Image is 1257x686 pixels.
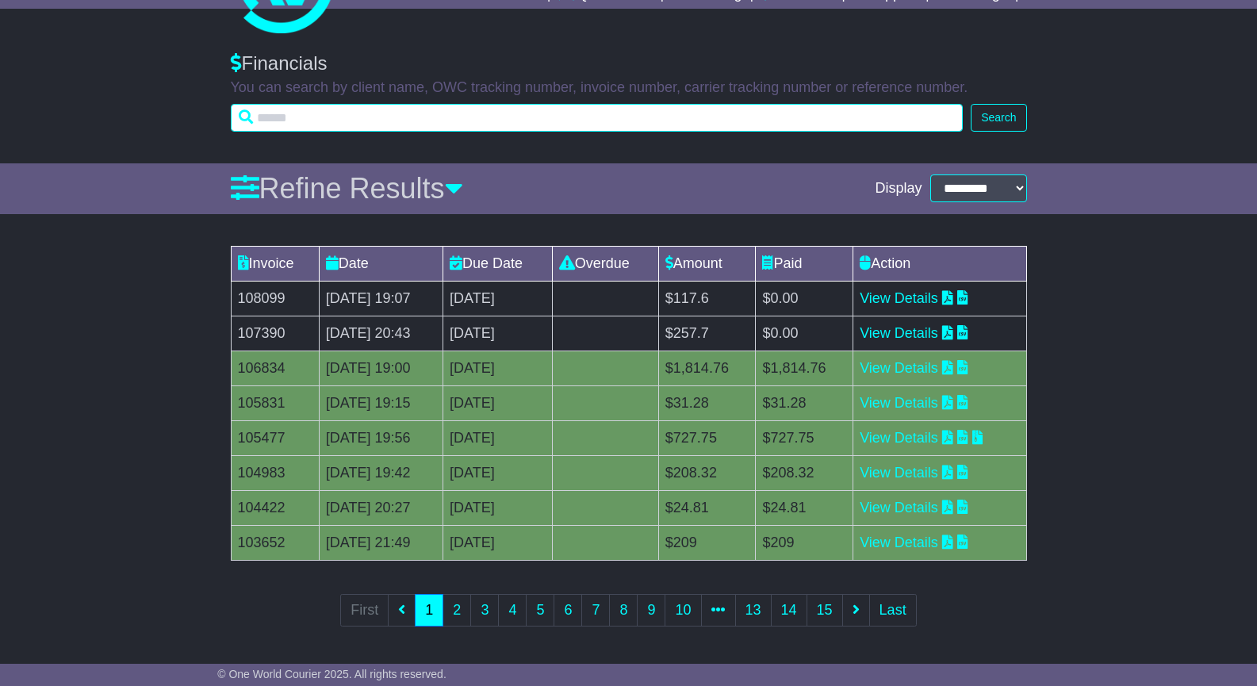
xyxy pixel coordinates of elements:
td: 106834 [231,351,319,385]
td: $24.81 [658,490,756,525]
td: Action [853,246,1026,281]
td: [DATE] [443,385,553,420]
a: 1 [415,594,443,627]
td: $208.32 [756,455,853,490]
a: View Details [860,430,938,446]
a: 14 [771,594,807,627]
td: [DATE] 19:07 [319,281,443,316]
td: Amount [658,246,756,281]
td: [DATE] [443,455,553,490]
td: $0.00 [756,281,853,316]
td: $727.75 [756,420,853,455]
a: 6 [554,594,582,627]
td: 107390 [231,316,319,351]
a: View Details [860,465,938,481]
a: 2 [443,594,471,627]
a: View Details [860,290,938,306]
td: 108099 [231,281,319,316]
a: View Details [860,325,938,341]
td: [DATE] [443,281,553,316]
a: View Details [860,535,938,550]
a: 13 [735,594,772,627]
span: Display [875,180,922,197]
div: Financials [231,52,1027,75]
td: [DATE] 19:00 [319,351,443,385]
td: [DATE] [443,490,553,525]
td: [DATE] 19:56 [319,420,443,455]
td: [DATE] [443,316,553,351]
td: $208.32 [658,455,756,490]
td: [DATE] 20:27 [319,490,443,525]
p: You can search by client name, OWC tracking number, invoice number, carrier tracking number or re... [231,79,1027,97]
td: $0.00 [756,316,853,351]
td: 103652 [231,525,319,560]
td: 104983 [231,455,319,490]
a: View Details [860,360,938,376]
td: $1,814.76 [658,351,756,385]
a: View Details [860,395,938,411]
td: $31.28 [658,385,756,420]
td: [DATE] 21:49 [319,525,443,560]
td: [DATE] 19:15 [319,385,443,420]
td: $257.7 [658,316,756,351]
td: [DATE] 19:42 [319,455,443,490]
td: 104422 [231,490,319,525]
td: $24.81 [756,490,853,525]
td: $209 [658,525,756,560]
a: 8 [609,594,638,627]
td: $31.28 [756,385,853,420]
a: Last [869,594,917,627]
td: Invoice [231,246,319,281]
a: 4 [498,594,527,627]
a: 9 [637,594,665,627]
td: 105477 [231,420,319,455]
a: 15 [807,594,843,627]
td: [DATE] [443,420,553,455]
td: $727.75 [658,420,756,455]
td: [DATE] 20:43 [319,316,443,351]
td: $1,814.76 [756,351,853,385]
a: View Details [860,500,938,515]
span: © One World Courier 2025. All rights reserved. [217,668,446,680]
a: 7 [581,594,610,627]
td: 105831 [231,385,319,420]
td: Paid [756,246,853,281]
td: $117.6 [658,281,756,316]
button: Search [971,104,1026,132]
a: 3 [470,594,499,627]
td: [DATE] [443,525,553,560]
a: 10 [665,594,701,627]
td: $209 [756,525,853,560]
td: Date [319,246,443,281]
td: Due Date [443,246,553,281]
td: [DATE] [443,351,553,385]
td: Overdue [552,246,658,281]
a: 5 [526,594,554,627]
a: Refine Results [231,172,463,205]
